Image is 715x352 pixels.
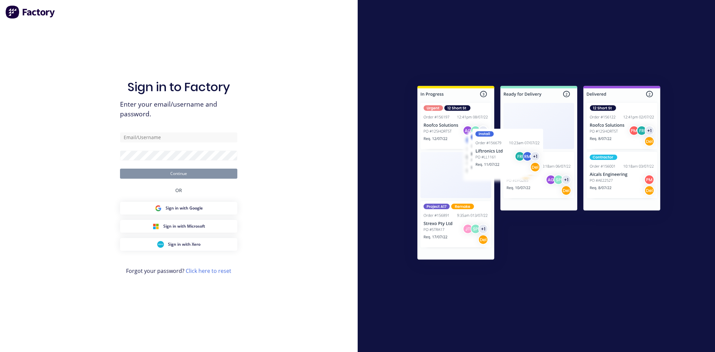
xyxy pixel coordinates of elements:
span: Sign in with Microsoft [163,223,205,229]
span: Forgot your password? [126,267,231,275]
input: Email/Username [120,132,237,142]
button: Microsoft Sign inSign in with Microsoft [120,220,237,233]
a: Click here to reset [186,267,231,275]
img: Sign in [403,72,675,276]
button: Google Sign inSign in with Google [120,202,237,215]
img: Xero Sign in [157,241,164,248]
span: Enter your email/username and password. [120,100,237,119]
img: Microsoft Sign in [153,223,159,230]
h1: Sign in to Factory [127,80,230,94]
span: Sign in with Google [166,205,203,211]
img: Factory [5,5,56,19]
button: Continue [120,169,237,179]
span: Sign in with Xero [168,241,200,247]
div: OR [175,179,182,202]
img: Google Sign in [155,205,162,212]
button: Xero Sign inSign in with Xero [120,238,237,251]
